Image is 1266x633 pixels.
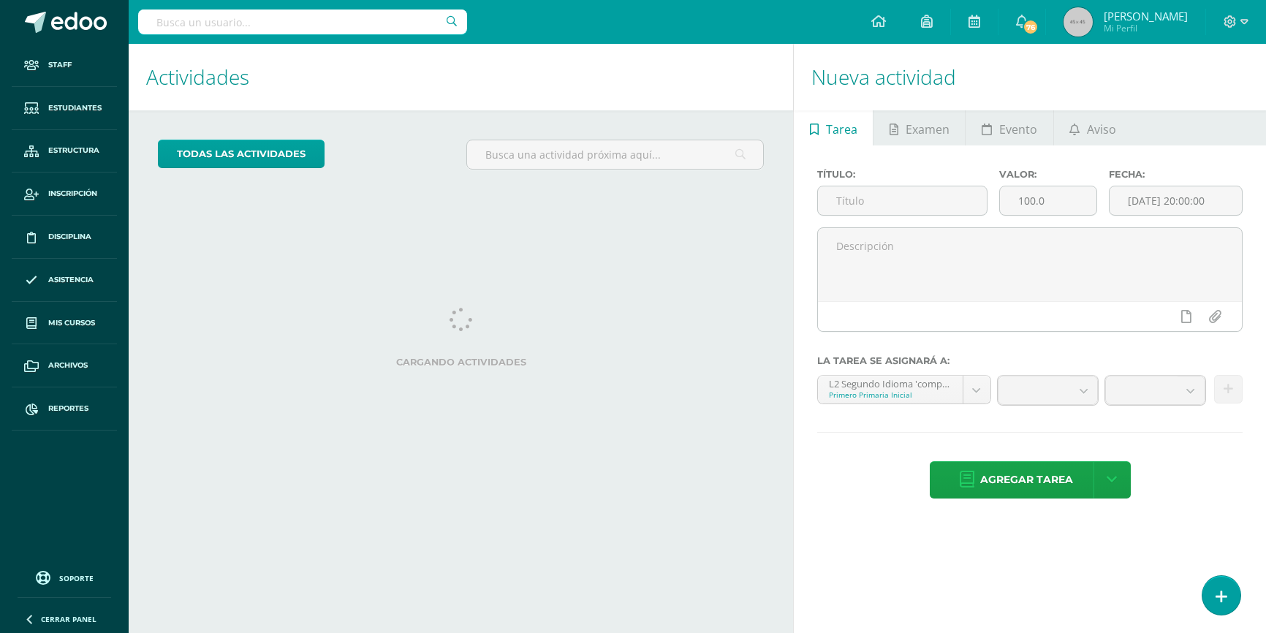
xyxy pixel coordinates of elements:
[999,112,1037,147] span: Evento
[48,231,91,243] span: Disciplina
[48,317,95,329] span: Mis cursos
[12,344,117,387] a: Archivos
[1087,112,1116,147] span: Aviso
[158,357,764,368] label: Cargando actividades
[12,302,117,345] a: Mis cursos
[146,44,776,110] h1: Actividades
[48,188,97,200] span: Inscripción
[12,259,117,302] a: Asistencia
[906,112,949,147] span: Examen
[817,355,1243,366] label: La tarea se asignará a:
[966,110,1053,145] a: Evento
[1109,169,1243,180] label: Fecha:
[12,216,117,259] a: Disciplina
[48,145,99,156] span: Estructura
[41,614,96,624] span: Cerrar panel
[1110,186,1242,215] input: Fecha de entrega
[59,573,94,583] span: Soporte
[1000,186,1096,215] input: Puntos máximos
[48,59,72,71] span: Staff
[818,186,987,215] input: Título
[467,140,763,169] input: Busca una actividad próxima aquí...
[18,567,111,587] a: Soporte
[829,376,952,390] div: L2 Segundo Idioma 'compound--L2 Segundo Idioma'
[873,110,965,145] a: Examen
[829,390,952,400] div: Primero Primaria Inicial
[817,169,988,180] label: Título:
[980,462,1073,498] span: Agregar tarea
[12,173,117,216] a: Inscripción
[12,44,117,87] a: Staff
[48,274,94,286] span: Asistencia
[12,387,117,431] a: Reportes
[1022,19,1038,35] span: 76
[48,360,88,371] span: Archivos
[138,10,467,34] input: Busca un usuario...
[48,102,102,114] span: Estudiantes
[1104,22,1188,34] span: Mi Perfil
[48,403,88,414] span: Reportes
[12,130,117,173] a: Estructura
[826,112,857,147] span: Tarea
[818,376,990,403] a: L2 Segundo Idioma 'compound--L2 Segundo Idioma'Primero Primaria Inicial
[1054,110,1132,145] a: Aviso
[1104,9,1188,23] span: [PERSON_NAME]
[794,110,873,145] a: Tarea
[12,87,117,130] a: Estudiantes
[999,169,1097,180] label: Valor:
[158,140,325,168] a: todas las Actividades
[1064,7,1093,37] img: 45x45
[811,44,1248,110] h1: Nueva actividad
